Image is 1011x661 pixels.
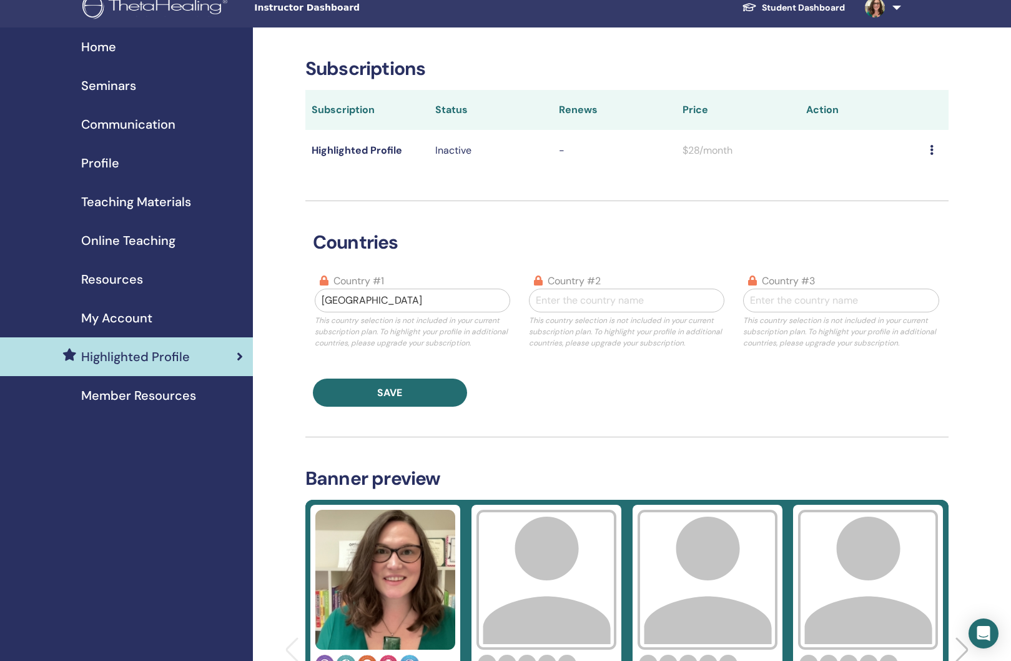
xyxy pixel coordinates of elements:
img: user-dummy-placeholder.svg [798,510,938,650]
p: Inactive [435,143,546,158]
th: Price [676,90,800,130]
img: default.jpg [315,510,455,650]
span: Resources [81,270,143,289]
label: country #1 [333,274,384,289]
span: Member Resources [81,386,196,405]
span: My Account [81,309,152,327]
th: Renews [553,90,676,130]
th: Subscription [305,90,429,130]
span: Profile [81,154,119,172]
span: Teaching Materials [81,192,191,211]
label: country #3 [762,274,815,289]
p: This country selection is not included in your current subscription plan. To highlight your profi... [529,315,724,349]
h3: countries [305,231,949,254]
h3: Banner preview [305,467,949,490]
span: $28/month [683,144,732,157]
span: Online Teaching [81,231,175,250]
p: This country selection is not included in your current subscription plan. To highlight your profi... [315,315,510,349]
span: Home [81,37,116,56]
img: graduation-cap-white.svg [742,2,757,12]
span: Highlighted Profile [81,347,190,366]
img: user-dummy-placeholder.svg [638,510,777,650]
td: Highlighted Profile [305,130,429,171]
div: Open Intercom Messenger [969,619,999,649]
span: Communication [81,115,175,134]
p: This country selection is not included in your current subscription plan. To highlight your profi... [743,315,939,349]
img: user-dummy-placeholder.svg [476,510,616,650]
span: Seminars [81,76,136,95]
span: Instructor Dashboard [254,1,441,14]
th: Action [800,90,924,130]
span: - [559,144,565,157]
label: country #2 [548,274,601,289]
span: Save [377,386,402,399]
button: Save [313,379,467,407]
th: Status [429,90,553,130]
h3: Subscriptions [305,57,949,80]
